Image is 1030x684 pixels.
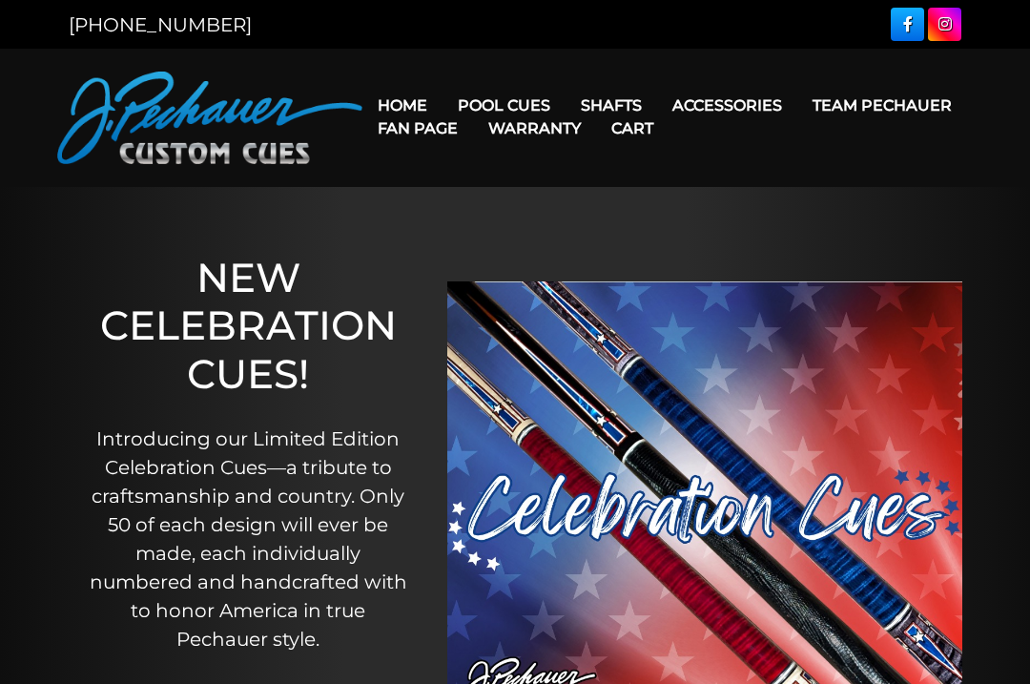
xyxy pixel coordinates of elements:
[362,81,443,130] a: Home
[596,104,669,153] a: Cart
[443,81,566,130] a: Pool Cues
[657,81,797,130] a: Accessories
[473,104,596,153] a: Warranty
[69,13,252,36] a: [PHONE_NUMBER]
[362,104,473,153] a: Fan Page
[797,81,967,130] a: Team Pechauer
[57,72,362,164] img: Pechauer Custom Cues
[87,425,409,653] p: Introducing our Limited Edition Celebration Cues—a tribute to craftsmanship and country. Only 50 ...
[87,254,409,398] h1: NEW CELEBRATION CUES!
[566,81,657,130] a: Shafts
